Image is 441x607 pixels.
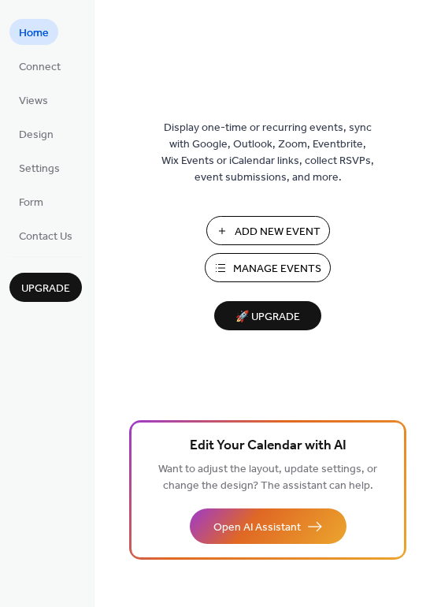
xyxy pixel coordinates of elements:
[206,216,330,245] button: Add New Event
[161,120,374,186] span: Display one-time or recurring events, sync with Google, Outlook, Zoom, Eventbrite, Wix Events or ...
[19,161,60,177] span: Settings
[19,229,72,245] span: Contact Us
[19,195,43,211] span: Form
[9,121,63,147] a: Design
[9,19,58,45] a: Home
[9,188,53,214] a: Form
[190,435,346,457] span: Edit Your Calendar with AI
[190,508,346,544] button: Open AI Assistant
[9,155,69,181] a: Settings
[19,127,54,143] span: Design
[224,307,312,328] span: 🚀 Upgrade
[19,25,49,42] span: Home
[19,93,48,110] span: Views
[21,281,70,297] span: Upgrade
[205,253,331,282] button: Manage Events
[9,222,82,248] a: Contact Us
[9,273,82,302] button: Upgrade
[233,261,321,277] span: Manage Events
[158,459,377,497] span: Want to adjust the layout, update settings, or change the design? The assistant can help.
[9,87,57,113] a: Views
[9,53,70,79] a: Connect
[19,59,61,76] span: Connect
[213,519,301,536] span: Open AI Assistant
[214,301,321,330] button: 🚀 Upgrade
[235,224,321,240] span: Add New Event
